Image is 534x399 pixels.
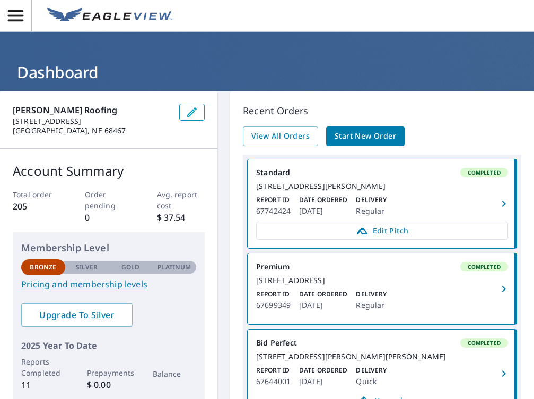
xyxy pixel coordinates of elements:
p: Regular [356,205,387,217]
p: Balance [153,368,197,379]
p: 0 [85,211,133,224]
p: Gold [121,262,139,272]
p: Delivery [356,195,387,205]
p: [STREET_ADDRESS] [13,116,171,126]
p: Report ID [256,366,291,375]
p: Account Summary [13,161,205,180]
span: View All Orders [251,130,310,143]
p: Date Ordered [299,289,347,299]
p: Report ID [256,289,291,299]
p: Regular [356,299,387,312]
p: Avg. report cost [157,189,205,211]
p: Order pending [85,189,133,211]
h1: Dashboard [13,61,521,83]
a: Edit Pitch [256,222,508,240]
p: $ 0.00 [87,378,131,391]
p: 67699349 [256,299,291,312]
span: Upgrade To Silver [30,309,124,321]
p: [DATE] [299,299,347,312]
a: EV Logo [41,2,179,30]
span: Edit Pitch [263,224,501,237]
p: Platinum [157,262,191,272]
p: Delivery [356,289,387,299]
div: [STREET_ADDRESS][PERSON_NAME][PERSON_NAME] [256,352,508,361]
p: Membership Level [21,241,196,255]
p: Silver [76,262,98,272]
a: StandardCompleted[STREET_ADDRESS][PERSON_NAME]Report ID67742424Date Ordered[DATE]DeliveryRegularE... [248,159,517,248]
img: EV Logo [47,8,172,24]
p: Report ID [256,195,291,205]
p: [GEOGRAPHIC_DATA], NE 68467 [13,126,171,135]
div: Standard [256,168,508,177]
div: [STREET_ADDRESS] [256,276,508,285]
p: Prepayments [87,367,131,378]
div: Premium [256,262,508,271]
p: [DATE] [299,375,347,388]
p: Recent Orders [243,104,521,118]
p: Bronze [30,262,56,272]
p: 67644001 [256,375,291,388]
span: Completed [461,263,507,270]
span: Completed [461,169,507,176]
p: Reports Completed [21,356,65,378]
span: Completed [461,339,507,347]
div: [STREET_ADDRESS][PERSON_NAME] [256,182,508,191]
p: Quick [356,375,387,388]
p: 67742424 [256,205,291,217]
a: View All Orders [243,126,318,146]
p: [DATE] [299,205,347,217]
p: Date Ordered [299,195,347,205]
p: 2025 Year To Date [21,339,196,352]
p: 205 [13,200,61,213]
p: Delivery [356,366,387,375]
a: Upgrade To Silver [21,303,133,327]
p: [PERSON_NAME] Roofing [13,104,171,116]
p: $ 37.54 [157,211,205,224]
a: Pricing and membership levels [21,278,196,291]
p: 11 [21,378,65,391]
p: Date Ordered [299,366,347,375]
a: Start New Order [326,126,405,146]
span: Start New Order [335,130,396,143]
a: PremiumCompleted[STREET_ADDRESS]Report ID67699349Date Ordered[DATE]DeliveryRegular [248,253,517,324]
div: Bid Perfect [256,338,508,348]
p: Total order [13,189,61,200]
